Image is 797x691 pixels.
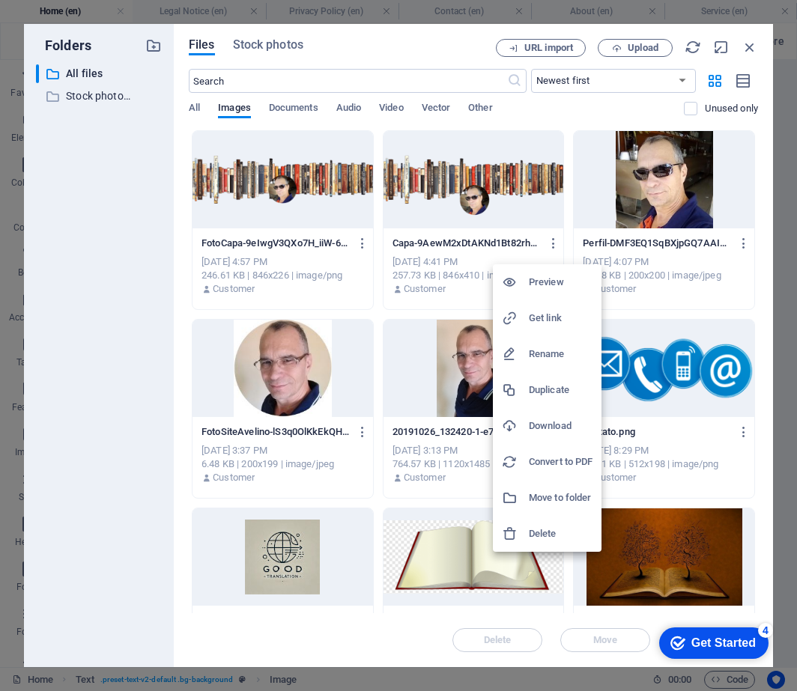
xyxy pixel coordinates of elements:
[529,489,593,507] h6: Move to folder
[529,345,593,363] h6: Rename
[44,16,109,30] div: Get Started
[529,381,593,399] h6: Duplicate
[529,525,593,543] h6: Delete
[12,7,121,39] div: Get Started 4 items remaining, 20% complete
[529,273,593,291] h6: Preview
[529,309,593,327] h6: Get link
[529,453,593,471] h6: Convert to PDF
[111,3,126,18] div: 4
[529,417,593,435] h6: Download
